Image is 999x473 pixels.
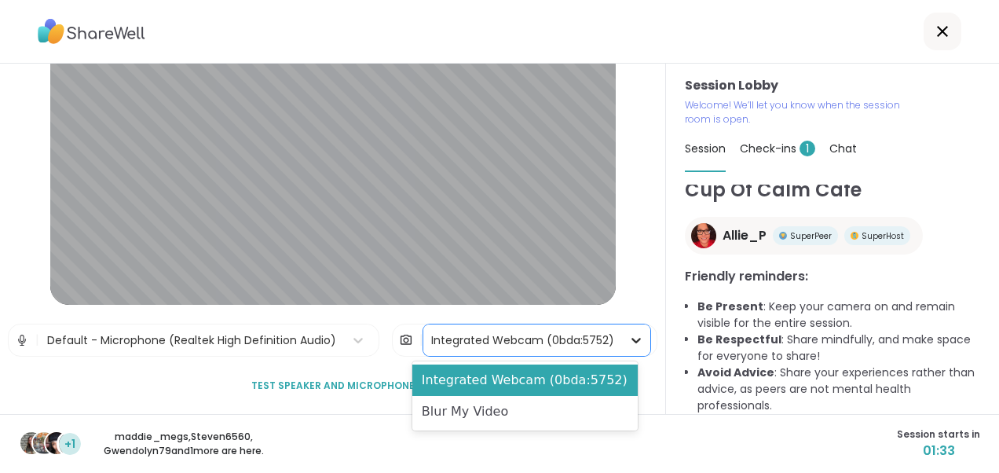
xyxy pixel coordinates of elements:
[412,396,638,427] div: Blur My Video
[685,176,980,204] h1: Cup Of Calm Cafe
[790,230,832,242] span: SuperPeer
[47,332,336,349] div: Default - Microphone (Realtek High Definition Audio)
[685,217,923,255] a: Allie_PAllie_PPeer Badge ThreeSuperPeerPeer Badge OneSuperHost
[897,427,980,442] span: Session starts in
[96,430,272,458] p: maddie_megs , Steven6560 , Gwendolyn79 and 1 more are here.
[800,141,815,156] span: 1
[64,436,75,453] span: +1
[697,365,774,380] b: Avoid Advice
[851,232,858,240] img: Peer Badge One
[685,267,980,286] h3: Friendly reminders:
[685,76,980,95] h3: Session Lobby
[419,324,423,356] span: |
[740,141,815,156] span: Check-ins
[697,299,980,332] li: : Keep your camera on and remain visible for the entire session.
[697,332,781,347] b: Be Respectful
[399,324,413,356] img: Camera
[723,226,767,245] span: Allie_P
[245,369,421,402] button: Test speaker and microphone
[697,332,980,365] li: : Share mindfully, and make space for everyone to share!
[779,232,787,240] img: Peer Badge Three
[46,432,68,454] img: Gwendolyn79
[685,98,911,126] p: Welcome! We’ll let you know when the session room is open.
[20,432,42,454] img: maddie_megs
[697,299,763,314] b: Be Present
[38,13,145,49] img: ShareWell Logo
[862,230,904,242] span: SuperHost
[15,324,29,356] img: Microphone
[685,141,726,156] span: Session
[897,442,980,460] span: 01:33
[829,141,857,156] span: Chat
[35,324,39,356] span: |
[431,332,614,349] div: Integrated Webcam (0bda:5752)
[251,379,415,393] span: Test speaker and microphone
[691,223,716,248] img: Allie_P
[33,432,55,454] img: Steven6560
[697,365,980,414] li: : Share your experiences rather than advice, as peers are not mental health professionals.
[412,365,638,396] div: Integrated Webcam (0bda:5752)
